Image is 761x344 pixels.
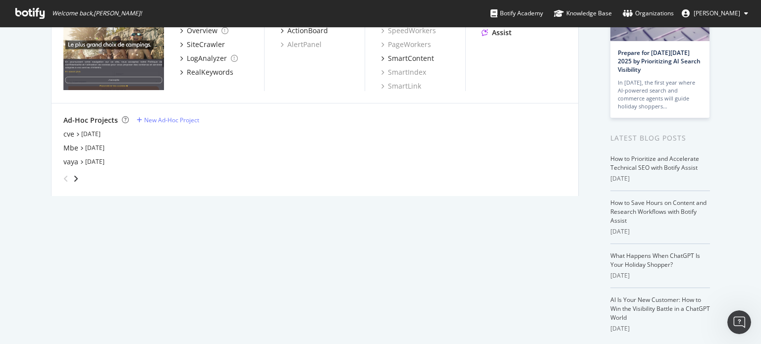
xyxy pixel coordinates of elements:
[482,28,512,38] a: Assist
[72,174,79,184] div: angle-right
[674,5,756,21] button: [PERSON_NAME]
[187,40,225,49] div: SiteCrawler
[81,130,101,138] a: [DATE]
[59,171,72,187] div: angle-left
[187,26,217,36] div: Overview
[610,154,699,172] a: How to Prioritize and Accelerate Technical SEO with Botify Assist
[492,28,512,38] div: Assist
[287,26,328,36] div: ActionBoard
[694,9,740,17] span: frédéric kinzi
[381,81,421,91] a: SmartLink
[280,26,328,36] a: ActionBoard
[610,198,707,225] a: How to Save Hours on Content and Research Workflows with Botify Assist
[180,53,238,63] a: LogAnalyzer
[610,295,710,322] a: AI Is Your New Customer: How to Win the Visibility Battle in a ChatGPT World
[623,8,674,18] div: Organizations
[618,79,702,110] div: In [DATE], the first year where AI-powered search and commerce agents will guide holiday shoppers…
[610,251,700,269] a: What Happens When ChatGPT Is Your Holiday Shopper?
[554,8,612,18] div: Knowledge Base
[610,227,710,236] div: [DATE]
[610,271,710,280] div: [DATE]
[280,40,322,49] a: AlertPanel
[388,53,434,63] div: SmartContent
[180,67,233,77] a: RealKeywords
[727,310,751,334] iframe: Intercom live chat
[63,157,78,167] a: vaya
[381,40,431,49] a: PageWorkers
[137,116,199,124] a: New Ad-Hoc Project
[381,67,426,77] a: SmartIndex
[85,144,105,152] a: [DATE]
[63,129,74,139] a: cve
[187,67,233,77] div: RealKeywords
[63,10,164,90] img: fr.camping-and-co.com
[63,143,78,153] a: Mbe
[381,53,434,63] a: SmartContent
[52,9,142,17] span: Welcome back, [PERSON_NAME] !
[610,324,710,333] div: [DATE]
[618,49,701,74] a: Prepare for [DATE][DATE] 2025 by Prioritizing AI Search Visibility
[381,26,436,36] a: SpeedWorkers
[490,8,543,18] div: Botify Academy
[610,133,710,144] div: Latest Blog Posts
[180,40,225,49] a: SiteCrawler
[187,53,227,63] div: LogAnalyzer
[180,26,228,36] a: Overview
[85,157,105,166] a: [DATE]
[610,174,710,183] div: [DATE]
[63,115,118,125] div: Ad-Hoc Projects
[144,116,199,124] div: New Ad-Hoc Project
